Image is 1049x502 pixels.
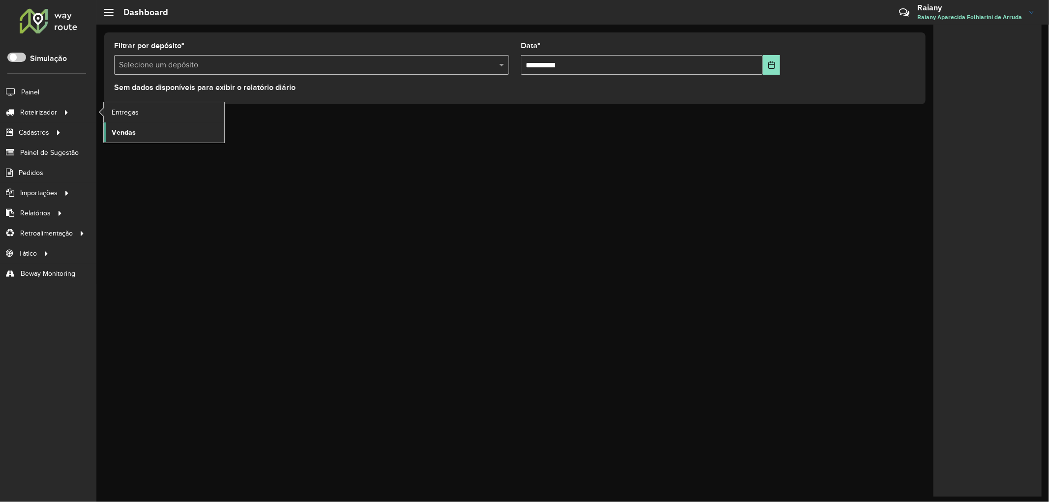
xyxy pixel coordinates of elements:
[114,7,168,18] h2: Dashboard
[112,107,139,118] span: Entregas
[114,82,296,93] label: Sem dados disponíveis para exibir o relatório diário
[521,40,540,52] label: Data
[19,168,43,178] span: Pedidos
[894,2,915,23] a: Contato Rápido
[104,102,224,122] a: Entregas
[20,228,73,238] span: Retroalimentação
[21,87,39,97] span: Painel
[112,127,136,138] span: Vendas
[917,3,1022,12] h3: Raiany
[19,127,49,138] span: Cadastros
[114,40,184,52] label: Filtrar por depósito
[20,148,79,158] span: Painel de Sugestão
[30,53,67,64] label: Simulação
[20,188,58,198] span: Importações
[20,107,57,118] span: Roteirizador
[104,122,224,142] a: Vendas
[19,248,37,259] span: Tático
[917,13,1022,22] span: Raiany Aparecida Folhiarini de Arruda
[763,55,780,75] button: Choose Date
[21,268,75,279] span: Beway Monitoring
[20,208,51,218] span: Relatórios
